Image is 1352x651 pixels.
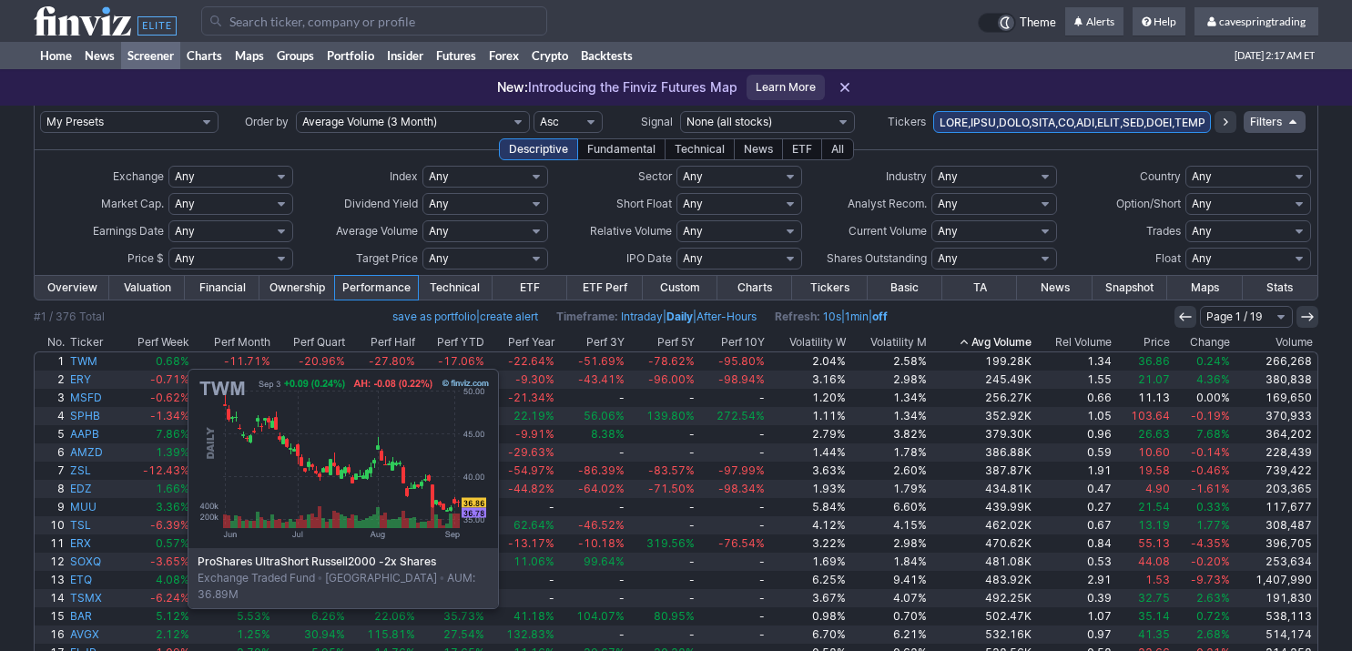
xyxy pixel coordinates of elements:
[487,571,557,589] a: -
[782,138,822,160] div: ETF
[67,534,117,553] a: ERX
[201,6,547,36] input: Search
[121,42,180,69] a: Screener
[487,371,557,389] a: -9.30%
[487,553,557,571] a: 11.06%
[35,352,67,371] a: 1
[557,480,627,498] a: -64.02%
[67,352,117,371] a: TWM
[67,462,117,480] a: ZSL
[1233,480,1317,498] a: 203,365
[369,354,415,368] span: -27.80%
[1138,554,1170,568] span: 44.08
[930,371,1034,389] a: 245.49K
[1114,480,1173,498] a: 4.90
[717,409,765,422] span: 272.54%
[1191,445,1230,459] span: -0.14%
[1093,276,1167,300] a: Snapshot
[567,276,642,300] a: ETF Perf
[1114,389,1173,407] a: 11.13
[767,371,849,389] a: 3.16%
[525,42,574,69] a: Crypto
[508,354,554,368] span: -22.64%
[849,443,930,462] a: 1.78%
[117,425,192,443] a: 7.86%
[1138,500,1170,514] span: 21.54
[697,371,767,389] a: -98.94%
[1233,407,1317,425] a: 370,933
[156,500,189,514] span: 3.36%
[767,407,849,425] a: 1.11%
[718,354,765,368] span: -95.80%
[648,354,695,368] span: -78.62%
[35,407,67,425] a: 4
[430,42,483,69] a: Futures
[1133,7,1185,36] a: Help
[1114,443,1173,462] a: 10.60
[1173,425,1232,443] a: 7.68%
[627,371,697,389] a: -96.00%
[697,352,767,371] a: -95.80%
[1191,554,1230,568] span: -0.20%
[1233,534,1317,553] a: 396,705
[697,516,767,534] a: -
[35,571,67,589] a: 13
[1173,498,1232,516] a: 0.33%
[117,534,192,553] a: 0.57%
[156,482,189,495] span: 1.66%
[1034,516,1115,534] a: 0.67
[557,553,627,571] a: 99.64%
[1173,462,1232,480] a: -0.46%
[1138,354,1170,368] span: 36.86
[648,482,695,495] span: -71.50%
[1167,276,1242,300] a: Maps
[1114,371,1173,389] a: 21.07
[1173,407,1232,425] a: -0.19%
[1173,371,1232,389] a: 4.36%
[487,534,557,553] a: -13.17%
[67,516,117,534] a: TSL
[1173,553,1232,571] a: -0.20%
[418,276,493,300] a: Technical
[557,462,627,480] a: -86.39%
[930,389,1034,407] a: 256.27K
[718,536,765,550] span: -76.54%
[117,571,192,589] a: 4.08%
[1034,480,1115,498] a: 0.47
[1138,518,1170,532] span: 13.19
[508,463,554,477] span: -54.97%
[67,407,117,425] a: SPHB
[1233,443,1317,462] a: 228,439
[697,443,767,462] a: -
[1173,443,1232,462] a: -0.14%
[67,371,117,389] a: ERY
[767,553,849,571] a: 1.69%
[1233,516,1317,534] a: 308,487
[734,138,783,160] div: News
[150,391,189,404] span: -0.62%
[270,42,320,69] a: Groups
[718,463,765,477] span: -97.99%
[150,518,189,532] span: -6.39%
[1034,425,1115,443] a: 0.96
[508,482,554,495] span: -44.82%
[845,310,869,323] a: 1min
[1173,480,1232,498] a: -1.61%
[718,372,765,386] span: -98.94%
[487,407,557,425] a: 22.19%
[117,352,192,371] a: 0.68%
[767,498,849,516] a: 5.84%
[849,352,930,371] a: 2.58%
[67,498,117,516] a: MUU
[1196,500,1230,514] span: 0.33%
[557,389,627,407] a: -
[259,276,334,300] a: Ownership
[1034,389,1115,407] a: 0.66
[1173,389,1232,407] a: 0.00%
[487,462,557,480] a: -54.97%
[1138,445,1170,459] span: 10.60
[1034,407,1115,425] a: 1.05
[1114,516,1173,534] a: 13.19
[1034,352,1115,371] a: 1.34
[584,554,625,568] span: 99.64%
